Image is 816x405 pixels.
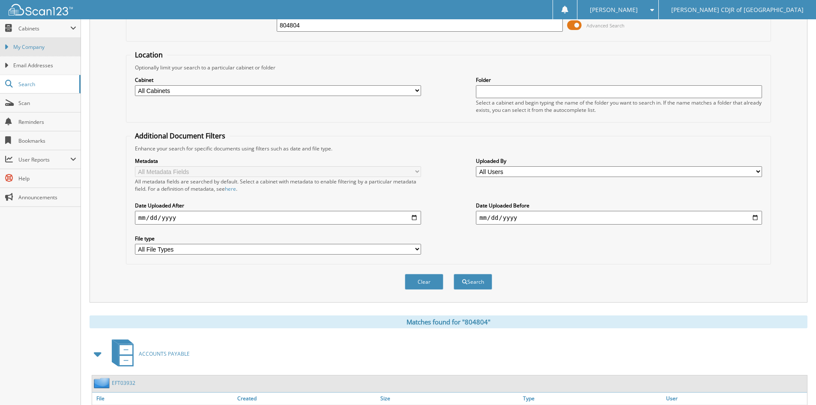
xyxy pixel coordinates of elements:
div: Matches found for "804804" [90,315,807,328]
span: Announcements [18,194,76,201]
div: All metadata fields are searched by default. Select a cabinet with metadata to enable filtering b... [135,178,421,192]
label: Date Uploaded After [135,202,421,209]
a: Type [521,393,664,404]
span: [PERSON_NAME] [590,7,638,12]
img: scan123-logo-white.svg [9,4,73,15]
label: Cabinet [135,76,421,84]
span: Advanced Search [586,22,625,29]
span: My Company [13,43,76,51]
div: Enhance your search for specific documents using filters such as date and file type. [131,145,766,152]
span: Help [18,175,76,182]
img: folder2.png [94,378,112,388]
label: Folder [476,76,762,84]
button: Search [454,274,492,290]
span: Search [18,81,75,88]
legend: Additional Document Filters [131,131,230,141]
a: User [664,393,807,404]
span: [PERSON_NAME] CDJR of [GEOGRAPHIC_DATA] [671,7,804,12]
a: EFT03932 [112,379,135,387]
label: File type [135,235,421,242]
iframe: Chat Widget [773,364,816,405]
div: Select a cabinet and begin typing the name of the folder you want to search in. If the name match... [476,99,762,114]
input: start [135,211,421,225]
span: Cabinets [18,25,70,32]
span: ACCOUNTS PAYABLE [139,350,190,357]
span: Scan [18,99,76,107]
label: Date Uploaded Before [476,202,762,209]
span: Bookmarks [18,137,76,144]
a: Created [235,393,378,404]
a: File [92,393,235,404]
a: ACCOUNTS PAYABLE [107,337,190,371]
label: Uploaded By [476,157,762,165]
legend: Location [131,50,167,60]
button: Clear [405,274,443,290]
span: Reminders [18,118,76,126]
label: Metadata [135,157,421,165]
span: Email Addresses [13,62,76,69]
div: Optionally limit your search to a particular cabinet or folder [131,64,766,71]
a: Size [378,393,521,404]
input: end [476,211,762,225]
span: User Reports [18,156,70,163]
a: here [225,185,236,192]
